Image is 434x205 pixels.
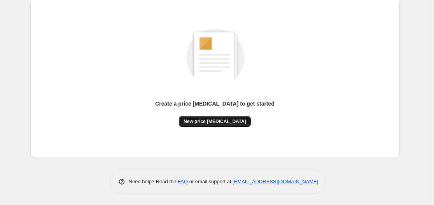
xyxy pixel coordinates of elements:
[178,179,188,184] a: FAQ
[129,179,178,184] span: Need help? Read the
[188,179,233,184] span: or email support at
[184,118,246,125] span: New price [MEDICAL_DATA]
[179,116,251,127] button: New price [MEDICAL_DATA]
[155,100,275,108] p: Create a price [MEDICAL_DATA] to get started
[233,179,318,184] a: [EMAIL_ADDRESS][DOMAIN_NAME]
